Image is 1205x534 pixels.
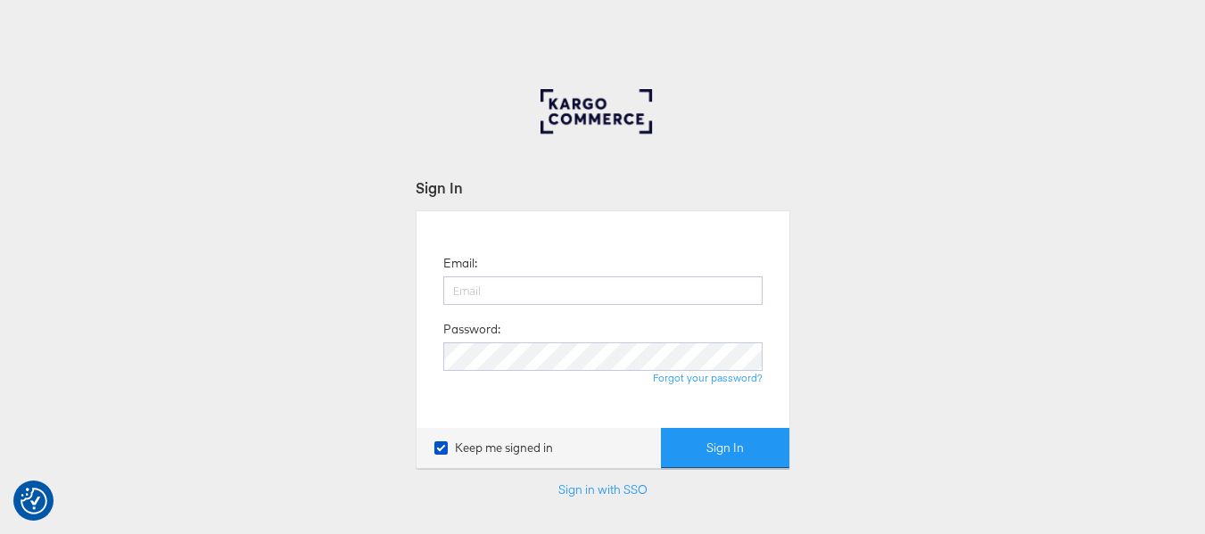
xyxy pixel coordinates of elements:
label: Password: [443,321,500,338]
div: Sign In [416,177,790,198]
img: Revisit consent button [21,488,47,514]
input: Email [443,276,763,305]
a: Forgot your password? [653,371,763,384]
label: Email: [443,255,477,272]
a: Sign in with SSO [558,481,648,497]
button: Consent Preferences [21,488,47,514]
label: Keep me signed in [434,440,553,456]
button: Sign In [661,428,789,468]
